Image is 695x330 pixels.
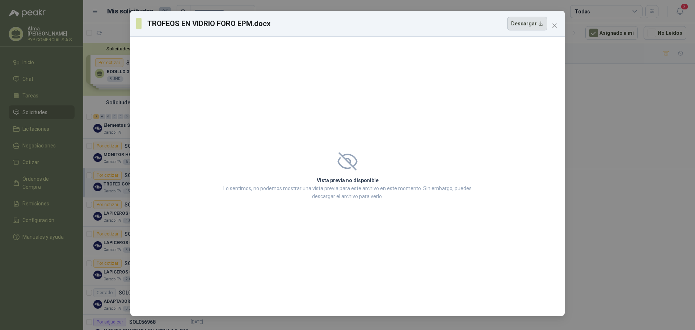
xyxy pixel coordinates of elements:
[221,184,474,200] p: Lo sentimos, no podemos mostrar una vista previa para este archivo en este momento. Sin embargo, ...
[221,176,474,184] h2: Vista previa no disponible
[507,17,547,30] button: Descargar
[552,23,557,29] span: close
[147,18,271,29] h3: TROFEOS EN VIDRIO FORO EPM.docx
[549,20,560,32] button: Close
